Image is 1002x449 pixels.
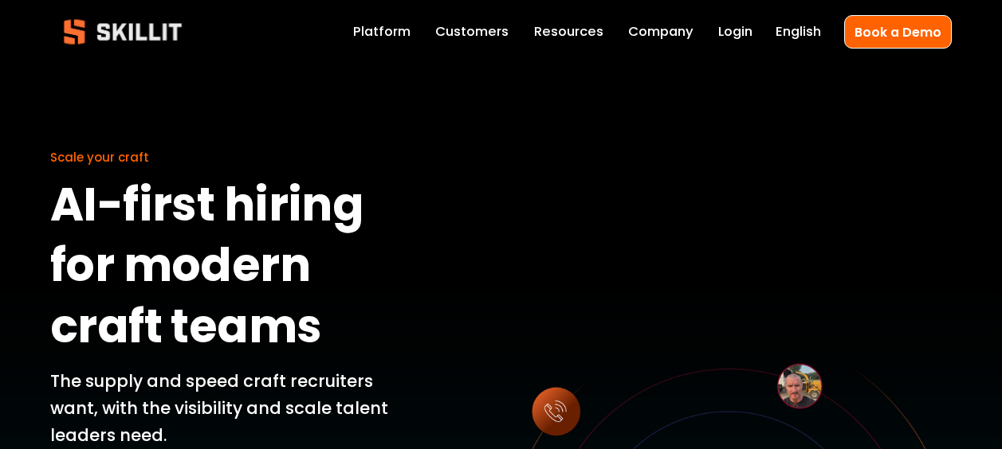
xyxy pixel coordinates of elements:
a: Book a Demo [844,15,952,48]
p: The supply and speed craft recruiters want, with the visibility and scale talent leaders need. [50,368,421,448]
span: English [776,22,821,42]
img: Skillit [50,8,195,56]
a: Platform [353,21,411,43]
strong: AI-first hiring for modern craft teams [50,170,373,370]
span: Scale your craft [50,149,149,166]
a: folder dropdown [534,21,603,43]
a: Customers [435,21,509,43]
span: Resources [534,22,603,42]
a: Login [718,21,752,43]
a: Company [628,21,694,43]
div: language picker [776,21,821,43]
